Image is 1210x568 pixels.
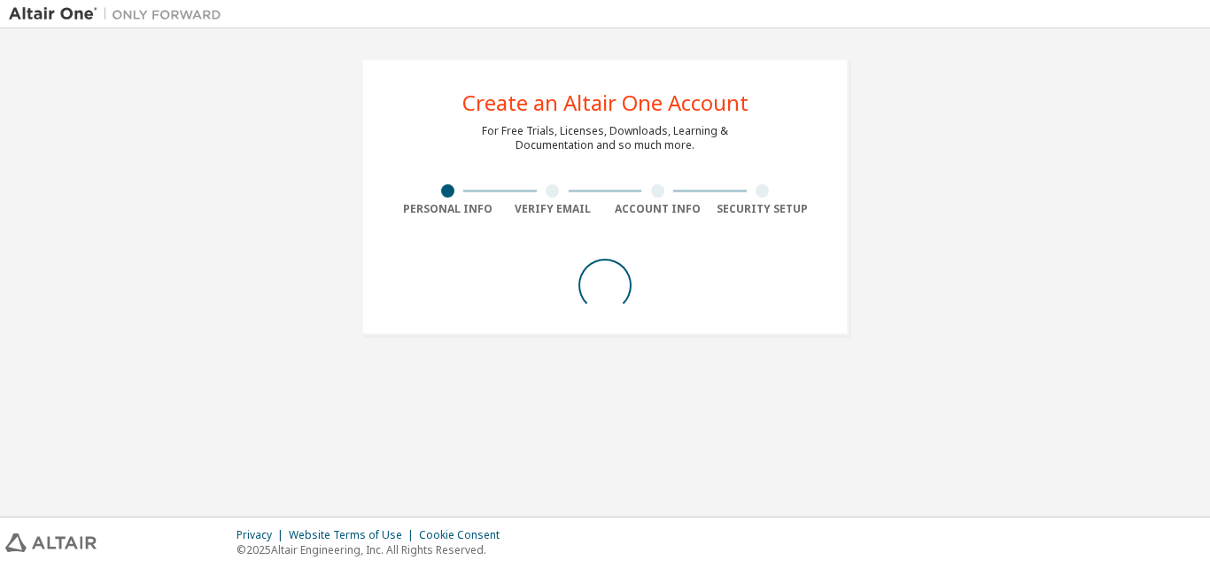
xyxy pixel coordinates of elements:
[462,92,748,113] div: Create an Altair One Account
[395,202,500,216] div: Personal Info
[482,124,728,152] div: For Free Trials, Licenses, Downloads, Learning & Documentation and so much more.
[237,528,289,542] div: Privacy
[419,528,510,542] div: Cookie Consent
[9,5,230,23] img: Altair One
[500,202,606,216] div: Verify Email
[289,528,419,542] div: Website Terms of Use
[710,202,816,216] div: Security Setup
[5,533,97,552] img: altair_logo.svg
[237,542,510,557] p: © 2025 Altair Engineering, Inc. All Rights Reserved.
[605,202,710,216] div: Account Info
